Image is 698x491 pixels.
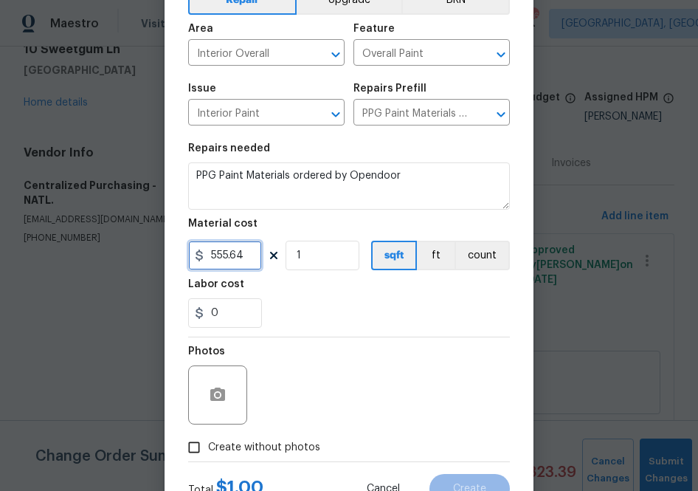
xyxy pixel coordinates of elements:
textarea: PPG Paint Materials ordered by Opendoor [188,162,510,210]
h5: Feature [353,24,395,34]
button: ft [417,241,455,270]
span: Create without photos [208,440,320,456]
button: Open [491,44,511,65]
button: count [455,241,510,270]
button: Open [325,104,346,125]
h5: Repairs needed [188,143,270,154]
button: Open [325,44,346,65]
h5: Photos [188,346,225,357]
h5: Area [188,24,213,34]
button: Open [491,104,511,125]
h5: Issue [188,83,216,94]
h5: Labor cost [188,279,244,289]
h5: Repairs Prefill [353,83,426,94]
h5: Material cost [188,219,258,229]
button: sqft [371,241,417,270]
